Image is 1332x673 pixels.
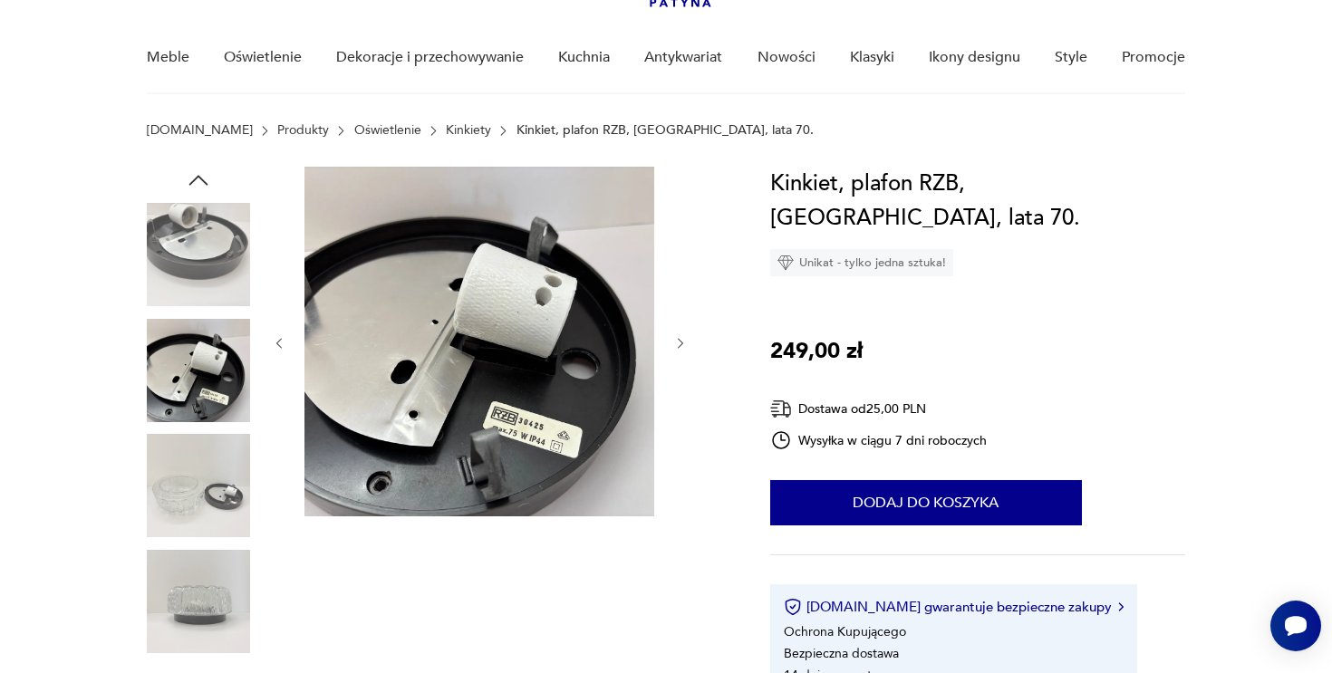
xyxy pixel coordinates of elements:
[929,23,1020,92] a: Ikony designu
[147,23,189,92] a: Meble
[147,550,250,653] img: Zdjęcie produktu Kinkiet, plafon RZB, Niemcy, lata 70.
[1122,23,1185,92] a: Promocje
[784,598,1124,616] button: [DOMAIN_NAME] gwarantuje bezpieczne zakupy
[147,319,250,422] img: Zdjęcie produktu Kinkiet, plafon RZB, Niemcy, lata 70.
[770,429,988,451] div: Wysyłka w ciągu 7 dni roboczych
[770,398,792,420] img: Ikona dostawy
[850,23,894,92] a: Klasyki
[770,480,1082,525] button: Dodaj do koszyka
[1118,602,1124,611] img: Ikona strzałki w prawo
[277,123,329,138] a: Produkty
[770,334,863,369] p: 249,00 zł
[777,255,794,271] img: Ikona diamentu
[784,623,906,640] li: Ochrona Kupującego
[304,167,654,516] img: Zdjęcie produktu Kinkiet, plafon RZB, Niemcy, lata 70.
[770,167,1186,236] h1: Kinkiet, plafon RZB, [GEOGRAPHIC_DATA], lata 70.
[516,123,814,138] p: Kinkiet, plafon RZB, [GEOGRAPHIC_DATA], lata 70.
[354,123,421,138] a: Oświetlenie
[147,203,250,306] img: Zdjęcie produktu Kinkiet, plafon RZB, Niemcy, lata 70.
[446,123,491,138] a: Kinkiety
[644,23,722,92] a: Antykwariat
[1270,601,1321,651] iframe: Smartsupp widget button
[1055,23,1087,92] a: Style
[770,249,953,276] div: Unikat - tylko jedna sztuka!
[147,434,250,537] img: Zdjęcie produktu Kinkiet, plafon RZB, Niemcy, lata 70.
[224,23,302,92] a: Oświetlenie
[784,598,802,616] img: Ikona certyfikatu
[770,398,988,420] div: Dostawa od 25,00 PLN
[758,23,816,92] a: Nowości
[558,23,610,92] a: Kuchnia
[336,23,524,92] a: Dekoracje i przechowywanie
[147,123,253,138] a: [DOMAIN_NAME]
[784,645,899,662] li: Bezpieczna dostawa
